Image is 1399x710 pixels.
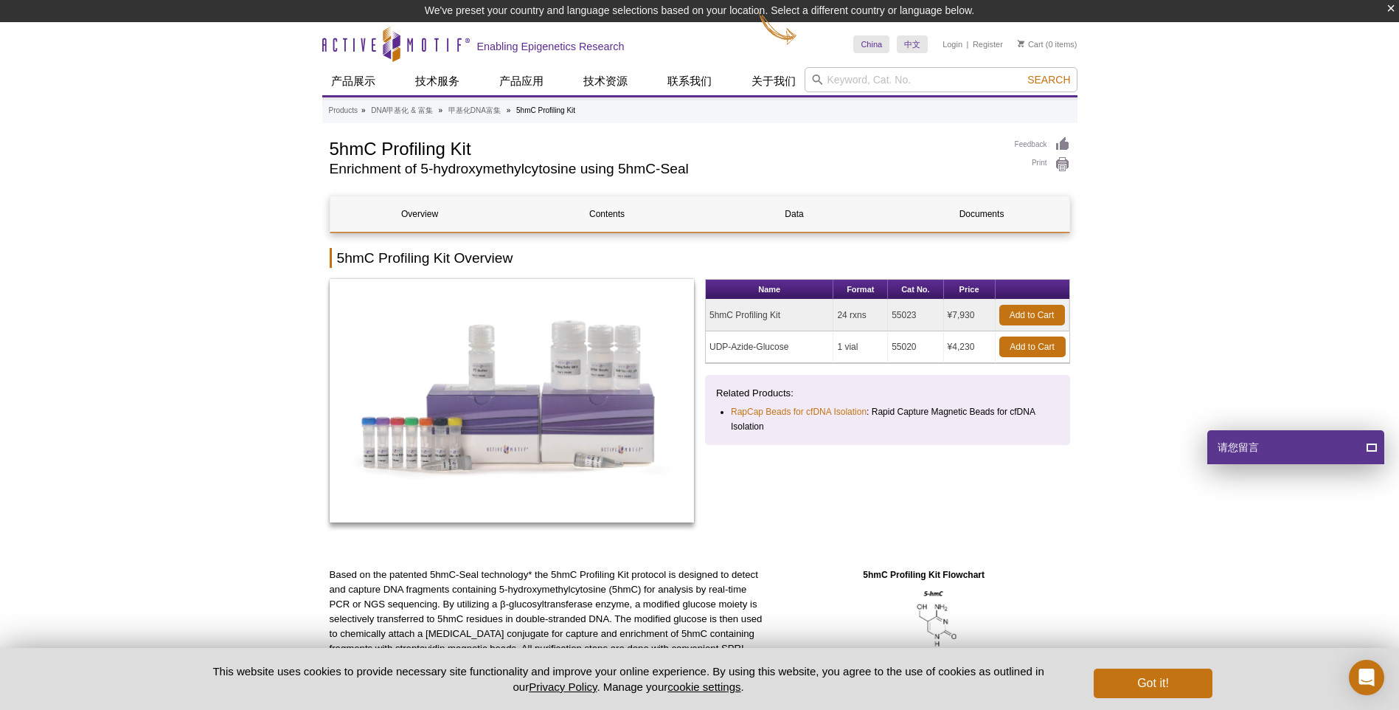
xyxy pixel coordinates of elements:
[705,196,884,232] a: Data
[330,248,1070,268] h2: 5hmC Profiling Kit Overview
[574,67,636,95] a: 技术资源
[329,104,358,117] a: Products
[1216,430,1259,464] span: 请您留言
[330,279,695,523] img: 5hmC Profiling Kit
[1018,40,1024,47] img: Your Cart
[371,104,432,117] a: DNA甲基化 & 富集
[944,331,996,363] td: ¥4,230
[833,280,888,300] th: Format
[361,106,366,114] li: »
[1018,35,1077,53] li: (0 items)
[490,67,552,95] a: 产品应用
[888,280,943,300] th: Cat No.
[853,35,889,53] a: China
[967,35,969,53] li: |
[322,67,384,95] a: 产品展示
[507,106,511,114] li: »
[330,162,1000,176] h2: Enrichment of 5-hydroxymethylcytosine using 5hmC-Seal
[833,300,888,331] td: 24 rxns
[1018,39,1044,49] a: Cart
[1349,660,1384,695] div: Open Intercom Messenger
[706,280,833,300] th: Name
[758,11,797,46] img: Change Here
[330,568,767,671] p: Based on the patented 5hmC-Seal technology* the 5hmC Profiling Kit protocol is designed to detect...
[892,196,1072,232] a: Documents
[518,196,697,232] a: Contents
[888,331,943,363] td: 55020
[731,404,867,419] a: RapCap Beads for cfDNA Isolation
[897,35,928,53] a: 中文
[1015,156,1070,173] a: Print
[1015,137,1070,153] a: Feedback
[942,39,962,49] a: Login
[477,40,625,53] h2: Enabling Epigenetics Research
[1023,73,1075,86] button: Search
[833,331,888,363] td: 1 vial
[888,300,943,331] td: 55023
[706,331,833,363] td: UDP-Azide-Glucose
[999,337,1066,357] a: Add to Cart
[716,386,1059,401] p: Related Products:
[667,680,740,693] button: cookie settings
[731,404,1046,434] li: : Rapid Capture Magnetic Beads for cfDNA Isolation
[743,67,805,95] a: 关于我们
[187,664,1070,695] p: This website uses cookies to provide necessary site functionality and improve your online experie...
[944,300,996,331] td: ¥7,930
[438,106,442,114] li: »
[516,106,575,114] li: 5hmC Profiling Kit
[448,104,501,117] a: 甲基化DNA富集
[330,196,510,232] a: Overview
[529,680,597,693] a: Privacy Policy
[406,67,468,95] a: 技术服务
[999,305,1065,325] a: Add to Cart
[1094,669,1212,698] button: Got it!
[706,300,833,331] td: 5hmC Profiling Kit
[973,39,1003,49] a: Register
[805,67,1077,92] input: Keyword, Cat. No.
[1027,74,1070,86] span: Search
[863,570,985,580] strong: 5hmC Profiling Kit Flowchart
[659,67,721,95] a: 联系我们
[330,137,1000,159] h1: 5hmC Profiling Kit
[944,280,996,300] th: Price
